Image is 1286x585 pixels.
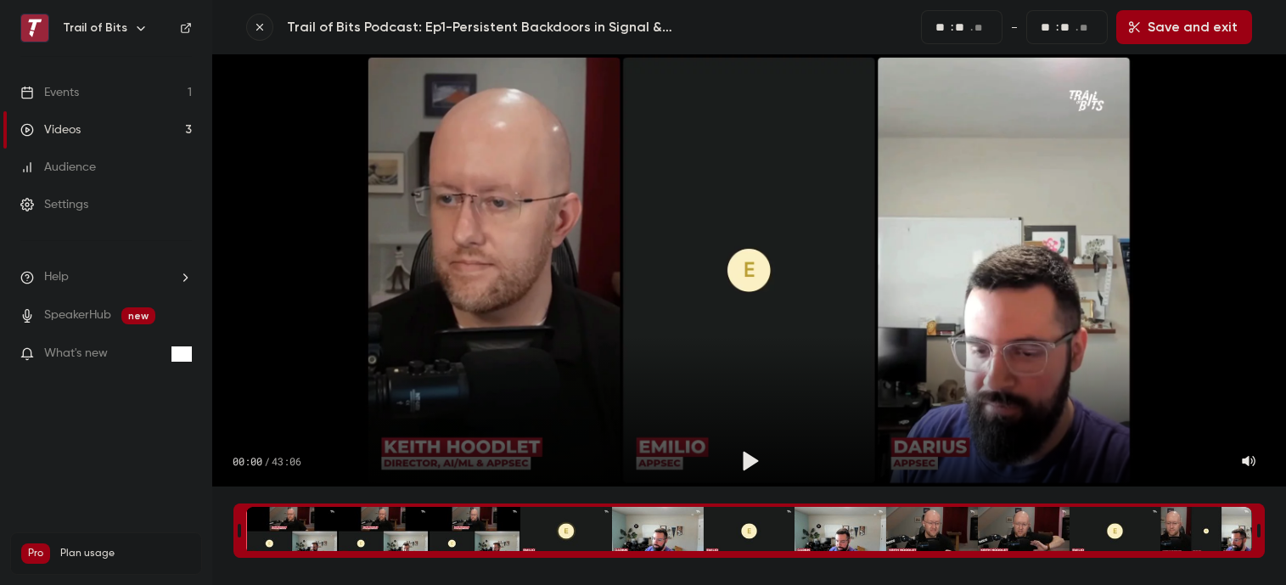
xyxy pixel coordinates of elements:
[20,159,96,176] div: Audience
[246,507,1252,554] div: Time range selector
[44,268,69,286] span: Help
[60,547,191,560] span: Plan usage
[20,268,192,286] li: help-dropdown-opener
[233,505,245,556] div: Time range seconds start time
[44,345,108,363] span: What's new
[729,441,770,481] button: Play
[287,17,694,37] a: Trail of Bits Podcast: Ep1-Persistent Backdoors in Signal & Slack
[264,454,270,468] span: /
[63,20,127,37] h6: Trail of Bits
[20,196,88,213] div: Settings
[1116,10,1252,44] button: Save and exit
[171,346,192,362] iframe: Noticeable Trigger
[1060,18,1074,37] input: seconds
[1026,10,1108,44] fieldset: 43:06.50
[1056,19,1059,37] span: :
[955,18,969,37] input: seconds
[970,19,973,37] span: .
[921,10,1002,44] fieldset: 00:00.00
[44,307,111,324] a: SpeakerHub
[951,19,953,37] span: :
[233,454,262,468] span: 00:00
[1075,19,1078,37] span: .
[974,19,988,37] input: milliseconds
[21,543,50,564] span: Pro
[21,14,48,42] img: Trail of Bits
[935,18,949,37] input: minutes
[20,121,81,138] div: Videos
[1253,505,1265,556] div: Time range seconds end time
[272,454,301,468] span: 43:06
[1011,17,1018,37] span: -
[1232,444,1266,478] button: Mute
[20,84,79,101] div: Events
[233,454,301,468] div: 00:00
[1080,19,1093,37] input: milliseconds
[1041,18,1054,37] input: minutes
[121,307,155,324] span: new
[212,54,1286,487] section: Video player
